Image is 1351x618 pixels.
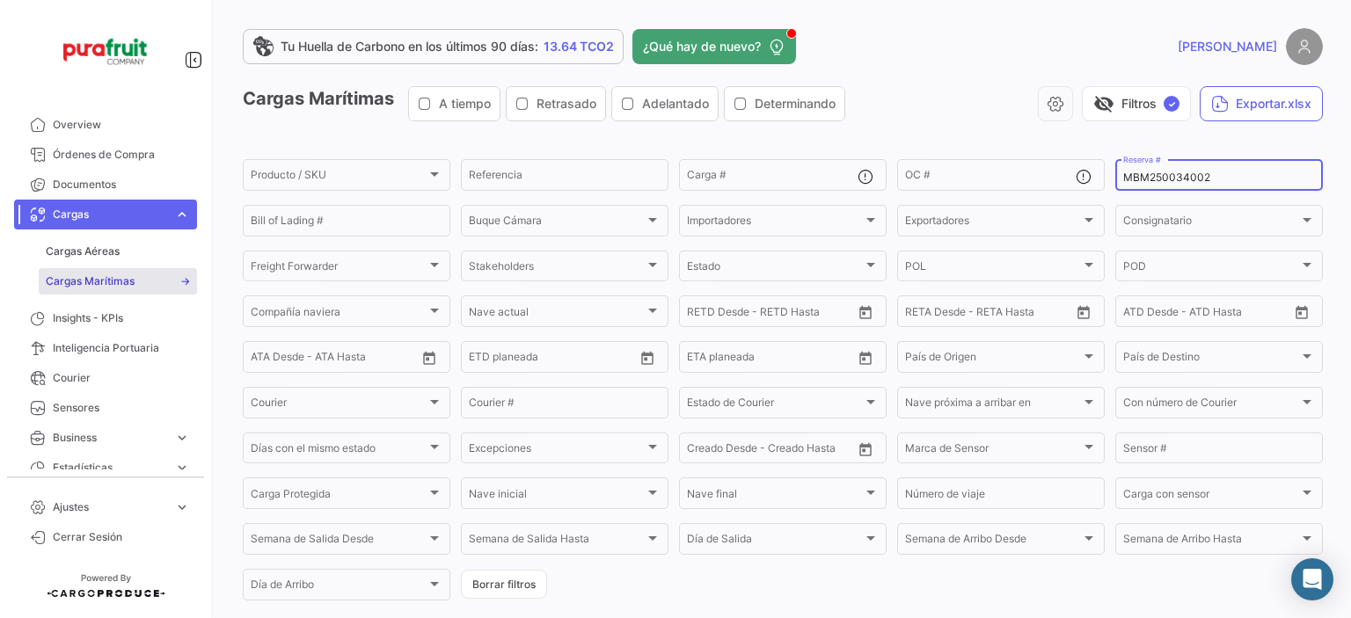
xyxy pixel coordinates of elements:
input: Hasta [731,308,810,320]
img: placeholder-user.png [1286,28,1323,65]
span: Cerrar Sesión [53,529,190,545]
span: Nave inicial [469,491,645,503]
span: Estadísticas [53,460,167,476]
button: Retrasado [507,87,605,120]
span: 13.64 TCO2 [544,38,614,55]
span: Nave final [687,491,863,503]
span: Producto / SKU [251,171,427,184]
input: Desde [687,353,719,366]
span: Nave actual [469,308,645,320]
button: Adelantado [612,87,718,120]
span: visibility_off [1093,93,1114,114]
a: Cargas Aéreas [39,238,197,265]
input: Creado Desde [687,445,757,457]
span: A tiempo [439,95,491,113]
input: Hasta [731,353,810,366]
span: Semana de Arribo Hasta [1123,535,1299,548]
span: ✓ [1164,96,1179,112]
span: Semana de Salida Hasta [469,535,645,548]
span: País de Origen [905,353,1081,366]
span: Órdenes de Compra [53,147,190,163]
span: expand_more [174,460,190,476]
span: Adelantado [642,95,709,113]
a: Órdenes de Compra [14,140,197,170]
button: Open calendar [1289,299,1315,325]
span: Sensores [53,400,190,416]
span: País de Destino [1123,353,1299,366]
a: Cargas Marítimas [39,268,197,294]
a: Inteligencia Portuaria [14,333,197,363]
span: POD [1123,263,1299,275]
input: Desde [469,353,500,366]
span: Ajustes [53,499,167,515]
button: Open calendar [634,345,661,371]
span: Determinando [755,95,836,113]
input: Hasta [513,353,592,366]
span: Semana de Salida Desde [251,535,427,548]
span: Inteligencia Portuaria [53,340,190,356]
span: Cargas [53,207,167,222]
span: Buque Cámara [469,217,645,229]
input: ATA Hasta [317,353,396,366]
button: Determinando [725,87,844,120]
span: Cargas Aéreas [46,244,120,259]
input: ATA Desde [251,353,304,366]
button: Open calendar [1070,299,1097,325]
button: Open calendar [416,345,442,371]
a: Documentos [14,170,197,200]
span: Día de Salida [687,535,863,548]
button: Open calendar [852,299,879,325]
span: Estado [687,263,863,275]
input: ATD Hasta [1191,308,1270,320]
button: Borrar filtros [461,570,547,599]
h3: Cargas Marítimas [243,86,851,121]
span: Consignatario [1123,217,1299,229]
span: Días con el mismo estado [251,445,427,457]
input: Desde [687,308,719,320]
span: Importadores [687,217,863,229]
input: Hasta [949,308,1028,320]
span: [PERSON_NAME] [1178,38,1277,55]
span: Exportadores [905,217,1081,229]
span: Semana de Arribo Desde [905,535,1081,548]
span: Marca de Sensor [905,445,1081,457]
button: visibility_offFiltros✓ [1082,86,1191,121]
span: Cargas Marítimas [46,273,135,289]
span: Excepciones [469,445,645,457]
span: Estado de Courier [687,399,863,411]
span: Compañía naviera [251,308,427,320]
input: ATD Desde [1123,308,1179,320]
button: ¿Qué hay de nuevo? [632,29,796,64]
span: Nave próxima a arribar en [905,399,1081,411]
span: Courier [53,370,190,386]
span: Retrasado [537,95,596,113]
span: Business [53,430,167,446]
span: Día de Arribo [251,581,427,593]
span: Tu Huella de Carbono en los últimos 90 días: [281,38,538,55]
button: Open calendar [852,436,879,462]
input: Creado Hasta [770,445,849,457]
span: Carga Protegida [251,491,427,503]
span: Insights - KPIs [53,310,190,326]
span: Documentos [53,177,190,193]
img: Logo+PuraFruit.png [62,21,150,82]
a: Tu Huella de Carbono en los últimos 90 días:13.64 TCO2 [243,29,624,64]
button: A tiempo [409,87,500,120]
span: Carga con sensor [1123,491,1299,503]
a: Overview [14,110,197,140]
span: expand_more [174,499,190,515]
span: Courier [251,399,427,411]
span: Stakeholders [469,263,645,275]
a: Insights - KPIs [14,303,197,333]
span: Overview [53,117,190,133]
span: expand_more [174,430,190,446]
button: Open calendar [852,345,879,371]
button: Exportar.xlsx [1200,86,1323,121]
input: Desde [905,308,937,320]
span: Con número de Courier [1123,399,1299,411]
div: Abrir Intercom Messenger [1291,558,1333,600]
span: Freight Forwarder [251,263,427,275]
span: expand_more [174,207,190,222]
span: ¿Qué hay de nuevo? [643,38,761,55]
a: Courier [14,363,197,393]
